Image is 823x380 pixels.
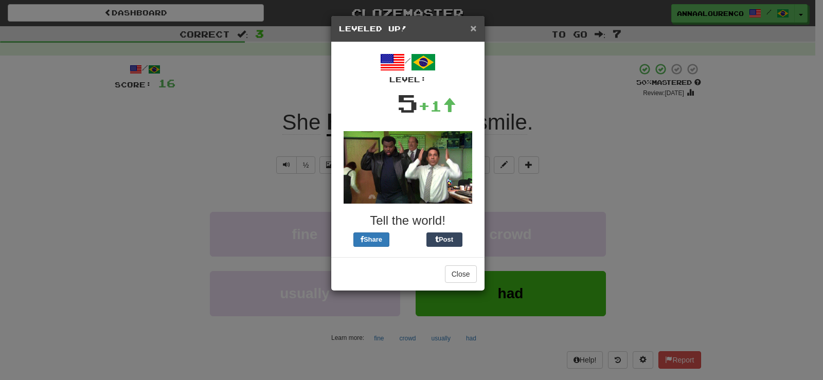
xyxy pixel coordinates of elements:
div: Level: [339,75,477,85]
img: office-a80e9430007fca076a14268f5cfaac02a5711bd98b344892871d2edf63981756.gif [344,131,472,204]
h5: Leveled Up! [339,24,477,34]
div: / [339,50,477,85]
button: Close [445,265,477,283]
button: Share [353,232,389,247]
div: 5 [397,85,418,121]
span: × [470,22,476,34]
h3: Tell the world! [339,214,477,227]
button: Close [470,23,476,33]
iframe: X Post Button [389,232,426,247]
button: Post [426,232,462,247]
div: +1 [418,96,456,116]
